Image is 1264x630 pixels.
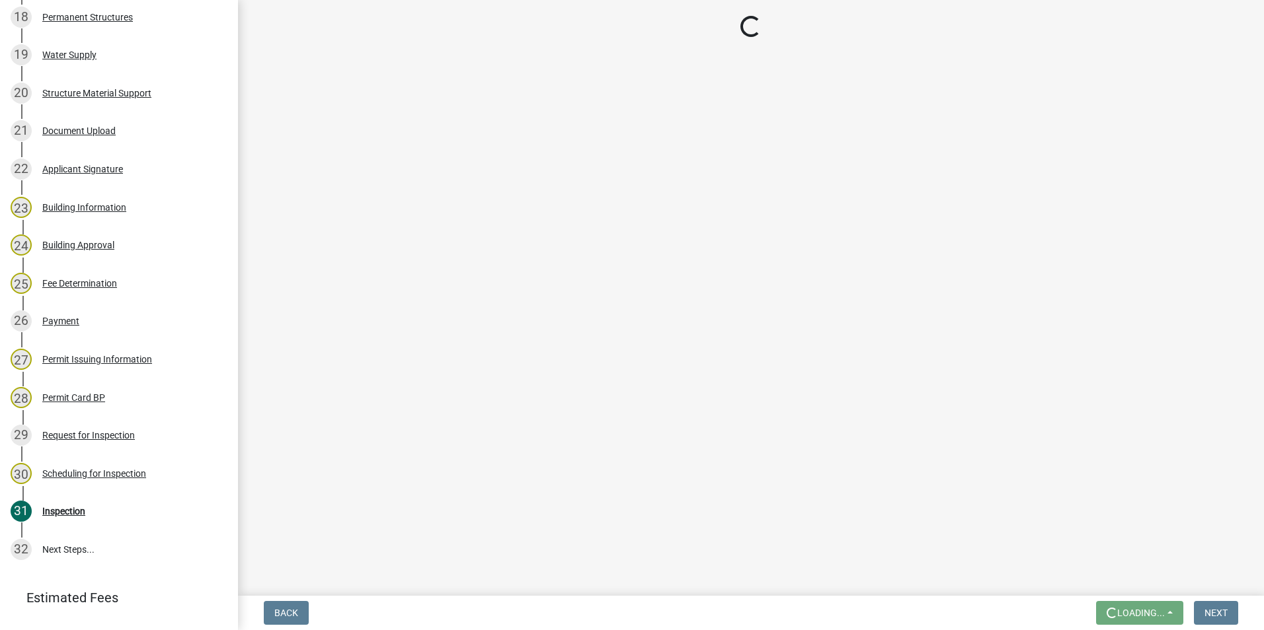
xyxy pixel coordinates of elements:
div: 32 [11,539,32,560]
div: 28 [11,387,32,408]
div: Building Approval [42,240,114,250]
div: 19 [11,44,32,65]
button: Back [264,601,309,625]
div: 21 [11,120,32,141]
div: 27 [11,349,32,370]
div: Building Information [42,203,126,212]
span: Back [274,608,298,618]
button: Next [1194,601,1238,625]
div: Scheduling for Inspection [42,469,146,478]
div: Fee Determination [42,279,117,288]
div: 26 [11,310,32,332]
a: Estimated Fees [11,584,217,611]
div: Applicant Signature [42,164,123,174]
div: Permit Issuing Information [42,355,152,364]
div: 29 [11,425,32,446]
div: Structure Material Support [42,88,151,98]
div: 22 [11,158,32,180]
div: 23 [11,197,32,218]
div: 20 [11,83,32,104]
div: Permanent Structures [42,13,133,22]
div: Water Supply [42,50,97,59]
span: Loading... [1117,608,1165,618]
div: Request for Inspection [42,431,135,440]
div: 25 [11,273,32,294]
div: 30 [11,463,32,484]
div: 31 [11,501,32,522]
span: Next [1205,608,1228,618]
div: Document Upload [42,126,116,135]
div: Permit Card BP [42,393,105,402]
div: Payment [42,316,79,326]
div: Inspection [42,507,85,516]
div: 18 [11,7,32,28]
button: Loading... [1096,601,1183,625]
div: 24 [11,234,32,256]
